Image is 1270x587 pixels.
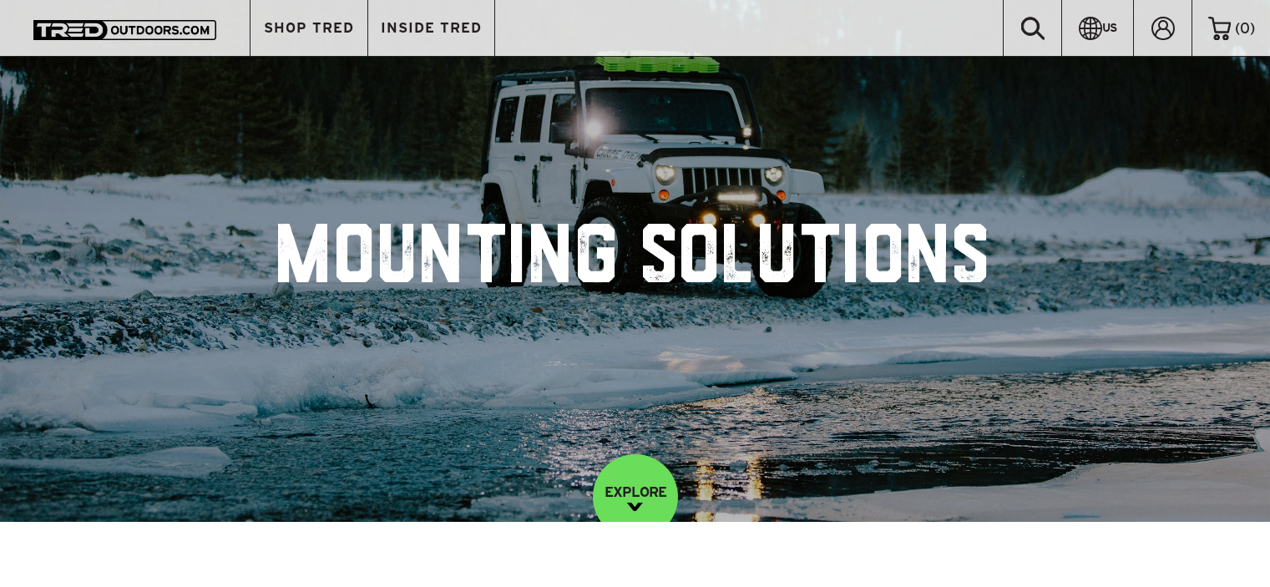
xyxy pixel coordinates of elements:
[1235,21,1255,36] span: ( )
[593,454,678,539] a: EXPLORE
[627,503,643,511] img: down-image
[33,20,216,40] img: TRED Outdoors America
[381,21,482,35] span: INSIDE TRED
[278,224,992,299] h1: Mounting Solutions
[264,21,354,35] span: SHOP TRED
[1240,20,1250,36] span: 0
[1208,17,1231,40] img: cart-icon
